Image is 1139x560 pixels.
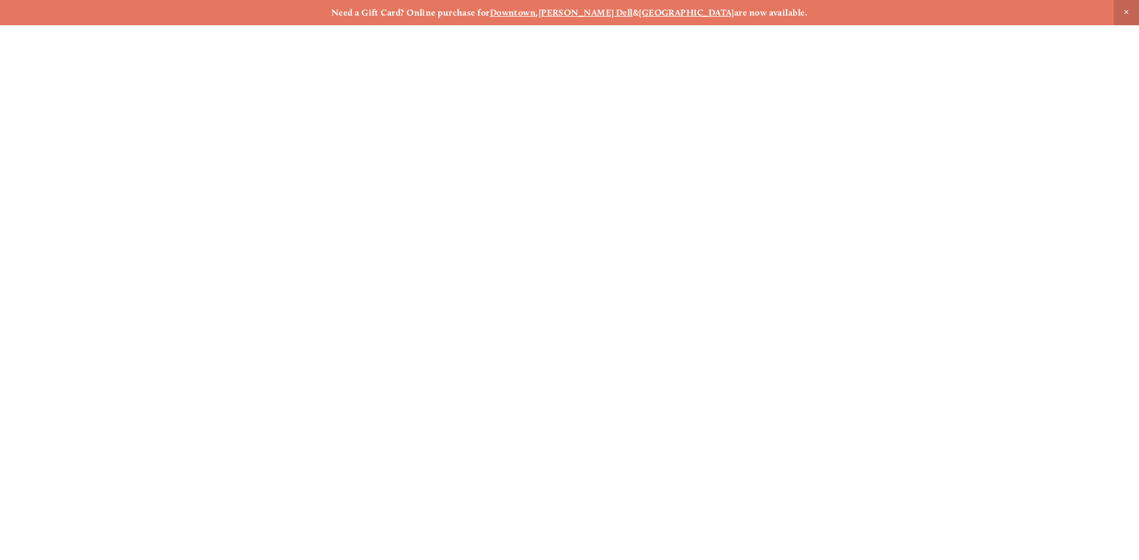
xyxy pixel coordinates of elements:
[536,7,538,18] strong: ,
[734,7,808,18] strong: are now available.
[331,7,490,18] strong: Need a Gift Card? Online purchase for
[539,7,633,18] a: [PERSON_NAME] Dell
[490,7,536,18] a: Downtown
[639,7,734,18] a: [GEOGRAPHIC_DATA]
[633,7,639,18] strong: &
